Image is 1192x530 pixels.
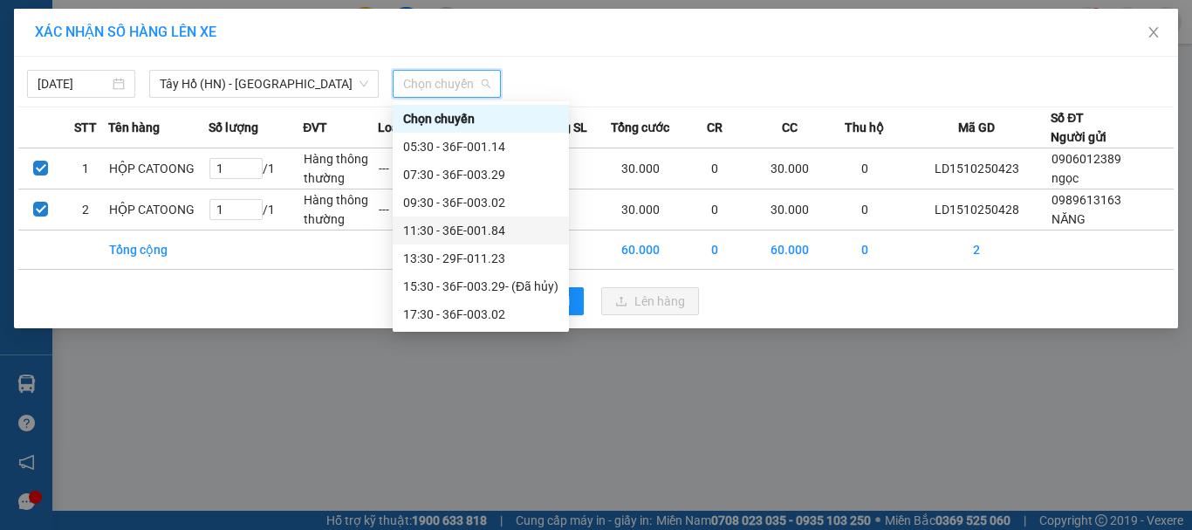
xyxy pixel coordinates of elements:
[1147,25,1161,39] span: close
[108,189,209,231] td: HỘP CATOONG
[378,148,453,189] td: ---
[678,148,753,189] td: 0
[35,24,216,40] span: XÁC NHẬN SỐ HÀNG LÊN XE
[678,231,753,270] td: 0
[403,165,558,184] div: 07:30 - 36F-003.29
[202,52,343,70] strong: PHIẾU GỬI HÀNG
[752,148,827,189] td: 30.000
[209,189,303,231] td: / 1
[1052,193,1121,207] span: 0989613163
[359,79,369,89] span: down
[378,189,453,231] td: ---
[752,189,827,231] td: 30.000
[403,249,558,268] div: 13:30 - 29F-011.23
[678,189,753,231] td: 0
[601,287,699,315] button: uploadLên hàng
[303,148,378,189] td: Hàng thông thường
[403,221,558,240] div: 11:30 - 36E-001.84
[1051,108,1106,147] div: Số ĐT Người gửi
[403,277,558,296] div: 15:30 - 36F-003.29 - (Đã hủy)
[108,118,160,137] span: Tên hàng
[108,231,209,270] td: Tổng cộng
[393,105,569,133] div: Chọn chuyến
[707,118,723,137] span: CR
[216,73,329,86] strong: Hotline : 0889 23 23 23
[611,118,669,137] span: Tổng cước
[1052,212,1086,226] span: NĂNG
[108,148,209,189] td: HỘP CATOONG
[403,137,558,156] div: 05:30 - 36F-001.14
[195,90,350,107] strong: : [DOMAIN_NAME]
[209,118,258,137] span: Số lượng
[160,71,368,97] span: Tây Hồ (HN) - Thanh Hóa
[827,148,902,189] td: 0
[403,109,558,128] div: Chọn chuyến
[209,148,303,189] td: / 1
[902,189,1051,231] td: LD1510250428
[403,305,558,324] div: 17:30 - 36F-003.02
[154,30,391,48] strong: CÔNG TY TNHH VĨNH QUANG
[24,27,106,109] img: logo
[64,148,109,189] td: 1
[1052,171,1079,185] span: ngọc
[403,71,490,97] span: Chọn chuyến
[902,231,1051,270] td: 2
[827,189,902,231] td: 0
[1052,152,1121,166] span: 0906012389
[64,189,109,231] td: 2
[603,148,678,189] td: 30.000
[958,118,995,137] span: Mã GD
[782,118,798,137] span: CC
[603,189,678,231] td: 30.000
[827,231,902,270] td: 0
[902,148,1051,189] td: LD1510250423
[303,189,378,231] td: Hàng thông thường
[38,74,109,93] input: 15/10/2025
[403,193,558,212] div: 09:30 - 36F-003.02
[303,118,327,137] span: ĐVT
[752,231,827,270] td: 60.000
[603,231,678,270] td: 60.000
[195,93,236,106] span: Website
[1129,9,1178,58] button: Close
[845,118,884,137] span: Thu hộ
[74,118,97,137] span: STT
[378,118,433,137] span: Loại hàng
